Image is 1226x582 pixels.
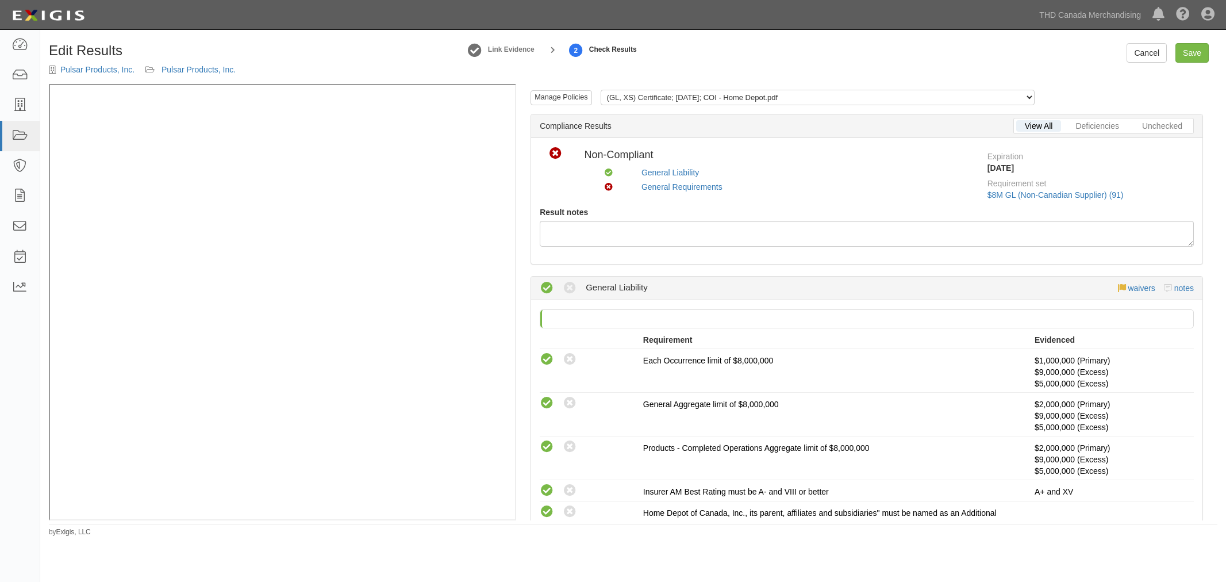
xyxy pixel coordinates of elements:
[1175,43,1209,63] a: Save
[567,44,585,58] strong: 2
[49,43,236,58] h1: Edit Results
[643,400,779,409] span: General Aggregate limit of $8,000,000
[563,281,577,296] i: Non-Compliant
[540,440,554,454] i: This compliance result is calculated automatically and cannot be changed
[531,114,1202,138] div: Compliance Results
[641,168,699,177] a: General Liability
[466,37,483,62] a: Link Evidence
[540,396,554,411] i: This compliance result is calculated automatically and cannot be changed
[987,174,1047,189] label: Requirement set
[1033,3,1147,26] a: THD Canada Merchandising
[585,150,962,161] h4: Non-Compliant
[9,5,88,26] img: logo-5460c22ac91f19d4615b14bd174203de0afe785f0fc80cf4dbbc73dc1793850b.png
[1035,455,1108,464] span: Policy #XSE717592-04 Insurer: Great Amer Risk Sol Surplus Lines Ins Co
[567,37,585,62] a: Check Results
[1176,8,1190,22] i: Help Center - Complianz
[563,353,577,367] i: This compliance result is calculated automatically and cannot be changed
[1035,423,1108,432] span: Policy #363BE10063-01 Insurer: Burlington Insurance Company
[1035,486,1138,497] p: A+ and XV
[605,169,613,177] i: Compliant
[563,505,577,519] i: Non-Compliant
[1016,120,1062,132] a: View All
[987,162,1194,174] div: [DATE]
[540,281,554,296] i: Compliant
[1174,284,1194,293] a: notes
[563,440,577,454] i: This compliance result is calculated automatically and cannot be changed
[1128,284,1155,293] a: waivers
[1035,367,1108,377] span: Policy #XSE717592-04 Insurer: Great Amer Risk Sol Surplus Lines Ins Co
[531,90,591,105] a: Manage Policies
[488,45,535,55] strong: Link Evidence
[1133,120,1191,132] a: Unchecked
[563,396,577,411] i: This compliance result is calculated automatically and cannot be changed
[1035,379,1108,388] span: Policy #363BE10063-01 Insurer: Burlington Insurance Company
[643,508,997,529] span: Home Depot of Canada, Inc., its parent, affiliates and subsidiaries" must be named as an Addition...
[987,147,1023,162] label: Expiration
[540,484,554,498] i: This compliance result is calculated automatically and cannot be changed
[1035,442,1138,477] p: $2,000,000 (Primary)
[643,335,693,344] strong: Requirement
[1035,335,1075,344] strong: Evidenced
[540,353,554,367] i: This compliance result is calculated automatically and cannot be changed
[605,183,613,192] i: Non-Compliant
[1035,399,1138,433] p: $2,000,000 (Primary)
[60,65,134,74] a: Pulsar Products, Inc.
[56,528,91,536] a: Exigis, LLC
[987,190,1124,200] a: $8M GL (Non-Canadian Supplier) (91)
[540,206,588,218] label: Result notes
[586,281,648,293] div: General Liability
[643,356,773,365] span: Each Occurrence limit of $8,000,000
[1067,120,1127,132] a: Deficiencies
[162,65,236,74] a: Pulsar Products, Inc.
[1035,355,1138,389] p: $1,000,000 (Primary)
[589,45,637,55] strong: Check Results
[641,182,722,192] a: General Requirements
[1127,43,1167,63] a: Cancel
[1035,466,1108,476] span: Policy #363BE10063-01 Insurer: Burlington Insurance Company
[643,443,870,453] span: Products - Completed Operations Aggregate limit of $8,000,000
[643,487,829,496] span: Insurer AM Best Rating must be A- and VIII or better
[548,147,563,161] i: Non-Compliant
[563,484,577,498] i: This compliance result is calculated automatically and cannot be changed
[49,527,91,537] small: by
[1035,411,1108,420] span: Policy #XSE717592-04 Insurer: Great Amer Risk Sol Surplus Lines Ins Co
[540,505,554,519] i: Compliant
